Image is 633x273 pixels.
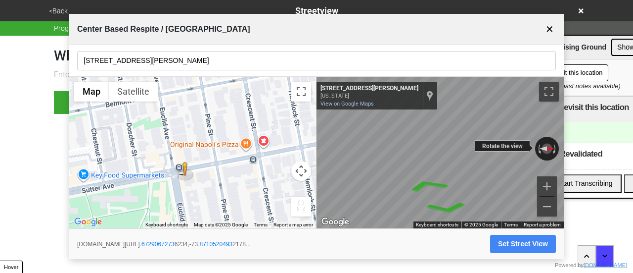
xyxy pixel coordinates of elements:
path: Go West, Sutter Ave [392,175,463,195]
button: Reset the view [535,144,559,154]
span: © 2025 Google [464,222,498,228]
button: Map camera controls [291,161,311,181]
a: Open this area in Google Maps (opens a new window) [319,216,352,228]
h1: What is the streetview for this location (leave blank for default)? [54,48,450,64]
button: Show satellite imagery [109,82,158,102]
button: Drag Pegman onto the map to open Street View [291,197,311,217]
span: Map data ©2025 Google [194,222,248,228]
a: [DOMAIN_NAME] [584,262,627,268]
div: Street View [316,77,564,229]
img: Google [72,216,104,228]
span: ⋮ Rising Ground [549,43,606,51]
button: Keyboard shortcuts [145,222,188,229]
label: Revisit this location [558,102,629,113]
div: Rotate the view [475,140,530,152]
span: Streetview [295,5,338,16]
a: 6729067273 [141,241,175,248]
button: Zoom out [537,197,557,217]
span: Center Based Respite / [GEOGRAPHIC_DATA] [77,23,250,35]
button: OK [54,91,103,114]
a: 8710520493 [200,241,233,248]
input: Enter the google map streetview url [54,67,450,83]
input: Search for a location... [77,51,556,70]
a: Report a problem [524,222,561,228]
div: Map [316,77,564,229]
div: [STREET_ADDRESS][PERSON_NAME] [320,85,418,93]
a: Show location on map [426,90,433,101]
button: <Back [46,5,71,17]
a: Report a map error [273,222,313,228]
button: Keyboard shortcuts [416,222,458,229]
button: Rotate clockwise [552,137,559,161]
a: Open this area in Google Maps (opens a new window) [72,216,104,228]
button: Zoom in [537,176,557,196]
span: [DOMAIN_NAME][URL]. 6234,-73. 2178... [77,240,251,249]
button: Show street map [74,82,109,102]
div: [US_STATE] [320,93,418,99]
path: Go East, Sutter Ave [414,199,481,216]
span: Progress 6 / 7 completed [54,23,125,34]
button: Set Street View [490,235,556,253]
img: Google [319,216,352,228]
label: Revalidated [560,148,602,160]
button: Visit this location [549,64,608,81]
button: Start Transcribing [549,174,622,193]
button: Rotate counterclockwise [535,137,542,161]
button: Toggle fullscreen view [291,82,311,102]
button: ✕ [543,20,556,39]
div: Powered by [555,261,627,270]
a: Terms (opens in new tab) [254,222,268,228]
button: Toggle fullscreen view [539,82,559,102]
a: View on Google Maps [320,101,374,107]
i: (No past notes available) [549,82,621,90]
a: Terms (opens in new tab) [504,222,518,228]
